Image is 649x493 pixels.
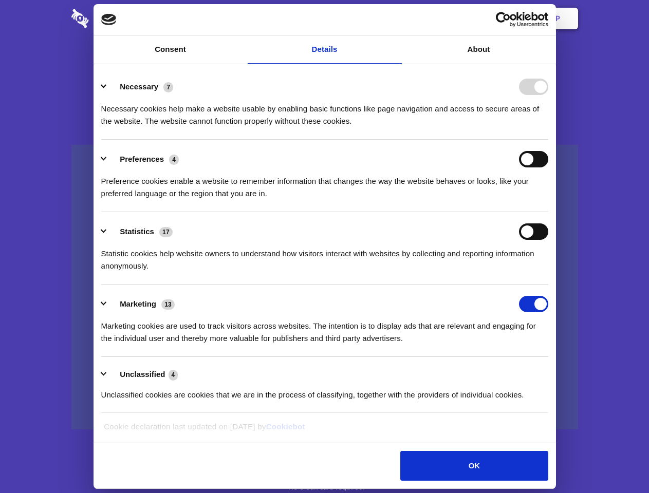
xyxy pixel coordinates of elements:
span: 4 [169,370,178,380]
label: Statistics [120,227,154,236]
a: Consent [94,35,248,64]
a: About [402,35,556,64]
a: Usercentrics Cookiebot - opens in a new window [458,12,548,27]
a: Contact [417,3,464,34]
span: 7 [163,82,173,92]
a: Pricing [302,3,346,34]
button: Statistics (17) [101,223,179,240]
a: Login [466,3,511,34]
label: Marketing [120,299,156,308]
div: Preference cookies enable a website to remember information that changes the way the website beha... [101,167,548,200]
div: Necessary cookies help make a website usable by enabling basic functions like page navigation and... [101,95,548,127]
div: Statistic cookies help website owners to understand how visitors interact with websites by collec... [101,240,548,272]
a: Wistia video thumbnail [71,145,578,430]
label: Necessary [120,82,158,91]
button: Unclassified (4) [101,368,184,381]
div: Unclassified cookies are cookies that we are in the process of classifying, together with the pro... [101,381,548,401]
label: Preferences [120,155,164,163]
span: 17 [159,227,173,237]
img: logo [101,14,117,25]
div: Cookie declaration last updated on [DATE] by [96,421,553,441]
h4: Auto-redaction of sensitive data, encrypted data sharing and self-destructing private chats. Shar... [71,93,578,127]
button: Marketing (13) [101,296,181,312]
div: Marketing cookies are used to track visitors across websites. The intention is to display ads tha... [101,312,548,345]
button: OK [400,451,548,481]
a: Details [248,35,402,64]
button: Preferences (4) [101,151,186,167]
span: 4 [169,155,179,165]
a: Cookiebot [266,422,305,431]
iframe: Drift Widget Chat Controller [598,442,637,481]
span: 13 [161,299,175,310]
h1: Eliminate Slack Data Loss. [71,46,578,83]
button: Necessary (7) [101,79,180,95]
img: logo-wordmark-white-trans-d4663122ce5f474addd5e946df7df03e33cb6a1c49d2221995e7729f52c070b2.svg [71,9,159,28]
